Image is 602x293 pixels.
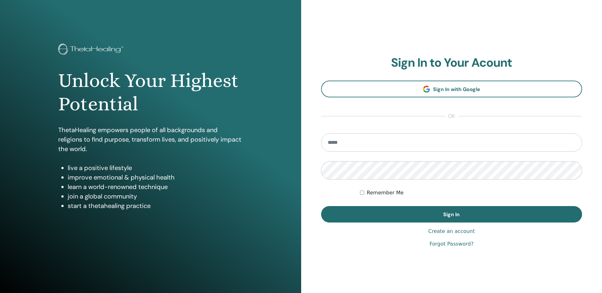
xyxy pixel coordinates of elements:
[321,56,582,70] h2: Sign In to Your Acount
[360,189,582,197] div: Keep me authenticated indefinitely or until I manually logout
[321,81,582,97] a: Sign In with Google
[428,228,475,235] a: Create an account
[68,192,243,201] li: join a global community
[443,211,460,218] span: Sign In
[321,206,582,223] button: Sign In
[367,189,404,197] label: Remember Me
[445,113,458,120] span: or
[68,182,243,192] li: learn a world-renowned technique
[433,86,480,93] span: Sign In with Google
[68,173,243,182] li: improve emotional & physical health
[430,240,474,248] a: Forgot Password?
[58,69,243,116] h1: Unlock Your Highest Potential
[68,163,243,173] li: live a positive lifestyle
[58,125,243,154] p: ThetaHealing empowers people of all backgrounds and religions to find purpose, transform lives, a...
[68,201,243,211] li: start a thetahealing practice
